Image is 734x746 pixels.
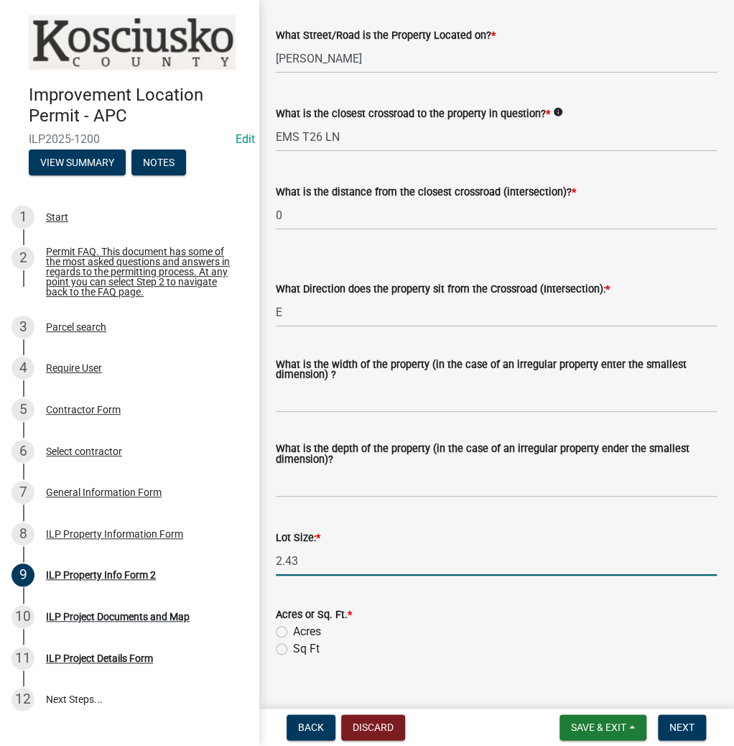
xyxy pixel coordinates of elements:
div: Start [46,212,68,222]
div: 7 [11,481,34,504]
i: info [553,107,563,117]
div: 6 [11,440,34,463]
span: Save & Exit [571,722,626,733]
label: What is the depth of the property (in the case of an irregular property ender the smallest dimens... [276,444,717,465]
div: ILP Project Details Form [46,653,153,663]
div: General Information Form [46,487,162,497]
div: ILP Property Information Form [46,529,183,539]
label: What is the distance from the closest crossroad (intersection)? [276,188,576,198]
button: Discard [341,714,405,740]
div: Select contractor [46,446,122,456]
button: Back [287,714,335,740]
wm-modal-confirm: Summary [29,157,126,169]
label: What Street/Road is the Property Located on? [276,31,496,41]
button: Notes [131,149,186,175]
h4: Improvement Location Permit - APC [29,85,247,126]
div: 4 [11,356,34,379]
div: 8 [11,522,34,545]
button: Next [658,714,706,740]
div: Permit FAQ. This document has some of the most asked questions and answers in regards to the perm... [46,247,236,297]
div: 1 [11,206,34,229]
label: What is the closest crossroad to the property in question? [276,109,550,119]
span: Back [298,722,324,733]
wm-modal-confirm: Edit Application Number [236,132,255,146]
div: ILP Property Info Form 2 [46,570,156,580]
div: 11 [11,647,34,670]
div: Require User [46,363,102,373]
div: Parcel search [46,322,106,332]
button: Save & Exit [559,714,646,740]
span: Next [669,722,694,733]
img: Kosciusko County, Indiana [29,15,236,70]
a: Edit [236,132,255,146]
button: View Summary [29,149,126,175]
wm-modal-confirm: Notes [131,157,186,169]
span: ILP2025-1200 [29,132,230,146]
div: 12 [11,688,34,711]
label: Acres [293,623,321,640]
label: What Direction does the property sit from the Crossroad (Intersection): [276,285,610,295]
div: 9 [11,563,34,586]
div: 10 [11,605,34,628]
div: ILP Project Documents and Map [46,612,190,622]
div: 2 [11,247,34,270]
label: What is the width of the property (in the case of an irregular property enter the smallest dimens... [276,360,717,381]
div: 5 [11,398,34,421]
label: Lot Size: [276,533,320,543]
div: 3 [11,316,34,339]
div: Contractor Form [46,405,121,415]
label: Sq Ft [293,640,320,658]
label: Acres or Sq. Ft. [276,610,352,620]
